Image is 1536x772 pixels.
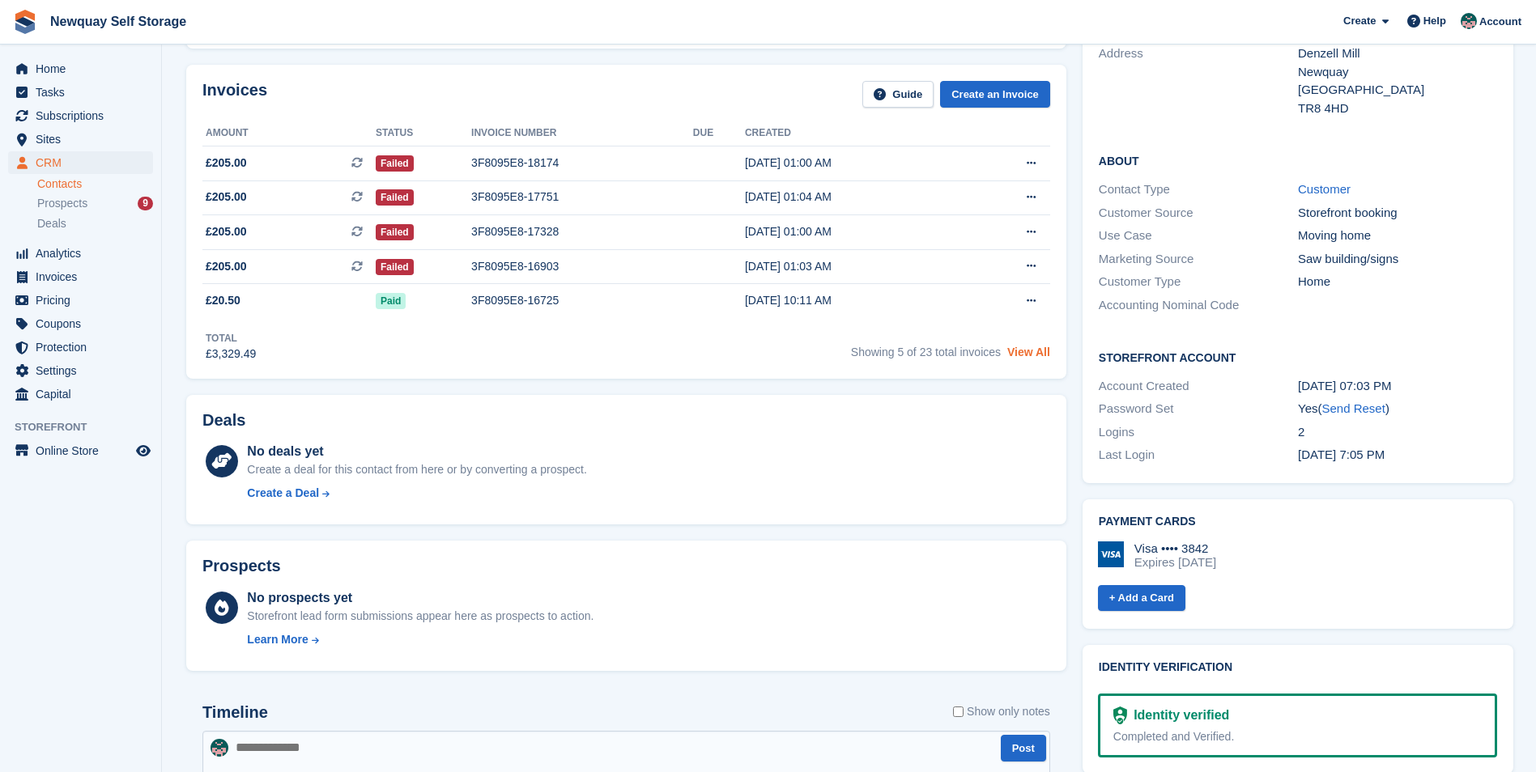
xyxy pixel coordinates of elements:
[1099,400,1298,418] div: Password Set
[1423,13,1446,29] span: Help
[1099,423,1298,442] div: Logins
[36,104,133,127] span: Subscriptions
[471,189,693,206] div: 3F8095E8-17751
[44,8,193,35] a: Newquay Self Storage
[1099,152,1497,168] h2: About
[8,312,153,335] a: menu
[1134,555,1216,570] div: Expires [DATE]
[36,81,133,104] span: Tasks
[376,224,414,240] span: Failed
[1099,250,1298,269] div: Marketing Source
[1317,401,1389,415] span: ( )
[471,223,693,240] div: 3F8095E8-17328
[1098,541,1124,567] img: Visa Logo
[247,608,594,625] div: Storefront lead form submissions appear here as prospects to action.
[202,411,245,430] h2: Deals
[851,346,1001,358] span: Showing 5 of 23 total invoices
[940,81,1050,108] a: Create an Invoice
[471,155,693,172] div: 3F8095E8-18174
[206,346,256,363] div: £3,329.49
[247,631,308,648] div: Learn More
[36,242,133,265] span: Analytics
[1298,377,1497,396] div: [DATE] 07:03 PM
[471,258,693,275] div: 3F8095E8-16903
[211,739,228,757] img: Tina
[1321,401,1385,415] a: Send Reset
[247,485,319,502] div: Create a Deal
[8,151,153,174] a: menu
[13,10,37,34] img: stora-icon-8386f47178a22dfd0bd8f6a31ec36ba5ce8667c1dd55bd0f319d3a0aa187defe.svg
[1099,446,1298,464] div: Last Login
[1099,45,1298,117] div: Address
[1099,227,1298,245] div: Use Case
[693,121,745,146] th: Due
[376,155,414,172] span: Failed
[8,81,153,104] a: menu
[1127,706,1229,725] div: Identity verified
[745,292,964,309] div: [DATE] 10:11 AM
[1461,13,1477,29] img: Tina
[1001,735,1046,761] button: Post
[1099,349,1497,365] h2: Storefront Account
[1298,448,1385,461] time: 2024-08-22 18:05:24 UTC
[1298,250,1497,269] div: Saw building/signs
[1113,706,1127,724] img: Identity Verification Ready
[1298,63,1497,82] div: Newquay
[206,223,247,240] span: £205.00
[471,292,693,309] div: 3F8095E8-16725
[1298,227,1497,245] div: Moving home
[247,442,586,461] div: No deals yet
[37,196,87,211] span: Prospects
[1298,182,1351,196] a: Customer
[36,383,133,405] span: Capital
[745,155,964,172] div: [DATE] 01:00 AM
[8,383,153,405] a: menu
[134,441,153,460] a: Preview store
[953,703,1050,720] label: Show only notes
[745,223,964,240] div: [DATE] 01:00 AM
[8,359,153,382] a: menu
[36,359,133,382] span: Settings
[745,121,964,146] th: Created
[1099,515,1497,528] h2: Payment cards
[1479,14,1521,30] span: Account
[36,312,133,335] span: Coupons
[1099,273,1298,291] div: Customer Type
[37,195,153,212] a: Prospects 9
[202,557,281,575] h2: Prospects
[1343,13,1376,29] span: Create
[36,289,133,312] span: Pricing
[247,461,586,478] div: Create a deal for this contact from here or by converting a prospect.
[1298,100,1497,118] div: TR8 4HD
[1113,728,1482,745] div: Completed and Verified.
[37,176,153,192] a: Contacts
[862,81,934,108] a: Guide
[376,189,414,206] span: Failed
[1099,180,1298,199] div: Contact Type
[37,216,66,231] span: Deals
[36,336,133,358] span: Protection
[247,588,594,608] div: No prospects yet
[202,703,268,722] h2: Timeline
[36,57,133,80] span: Home
[8,104,153,127] a: menu
[1098,585,1185,612] a: + Add a Card
[376,293,406,309] span: Paid
[376,259,414,275] span: Failed
[37,215,153,232] a: Deals
[376,121,471,146] th: Status
[1134,541,1216,556] div: Visa •••• 3842
[206,331,256,346] div: Total
[1099,377,1298,396] div: Account Created
[471,121,693,146] th: Invoice number
[1099,296,1298,315] div: Accounting Nominal Code
[8,439,153,462] a: menu
[206,155,247,172] span: £205.00
[953,703,964,720] input: Show only notes
[247,485,586,502] a: Create a Deal
[8,57,153,80] a: menu
[138,197,153,210] div: 9
[1298,400,1497,418] div: Yes
[36,128,133,151] span: Sites
[247,631,594,648] a: Learn More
